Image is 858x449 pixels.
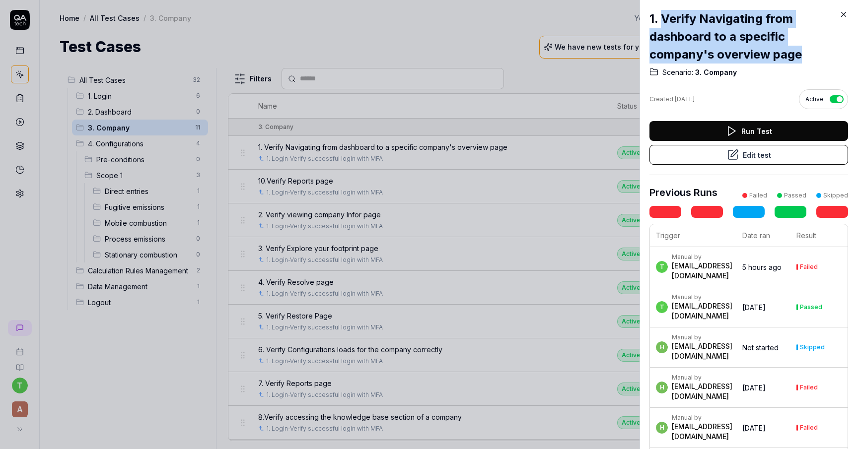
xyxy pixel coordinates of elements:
time: [DATE] [742,303,766,312]
div: Failed [800,264,818,270]
th: Trigger [650,224,736,247]
div: Passed [800,304,822,310]
div: Manual by [672,414,732,422]
span: Active [805,95,824,104]
div: Manual by [672,293,732,301]
span: t [656,301,668,313]
span: h [656,341,668,353]
div: Manual by [672,253,732,261]
span: h [656,422,668,434]
th: Result [790,224,848,247]
div: Created [649,95,695,104]
button: Run Test [649,121,848,141]
div: Skipped [823,191,848,200]
div: Skipped [800,344,825,350]
time: [DATE] [742,424,766,432]
div: [EMAIL_ADDRESS][DOMAIN_NAME] [672,382,732,401]
span: 3. Company [693,67,737,77]
th: Date ran [736,224,790,247]
time: [DATE] [742,384,766,392]
button: Edit test [649,145,848,165]
span: h [656,382,668,393]
div: Passed [784,191,806,200]
div: Failed [749,191,767,200]
span: Scenario: [662,67,693,77]
span: t [656,261,668,273]
div: Failed [800,425,818,431]
time: 5 hours ago [742,263,782,271]
time: [DATE] [675,95,695,103]
div: Failed [800,385,818,390]
h3: Previous Runs [649,185,717,200]
div: [EMAIL_ADDRESS][DOMAIN_NAME] [672,422,732,442]
div: Manual by [672,333,732,341]
td: Not started [736,327,790,368]
div: [EMAIL_ADDRESS][DOMAIN_NAME] [672,261,732,281]
h2: 1. Verify Navigating from dashboard to a specific company's overview page [649,10,848,64]
div: [EMAIL_ADDRESS][DOMAIN_NAME] [672,341,732,361]
div: [EMAIL_ADDRESS][DOMAIN_NAME] [672,301,732,321]
div: Manual by [672,374,732,382]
